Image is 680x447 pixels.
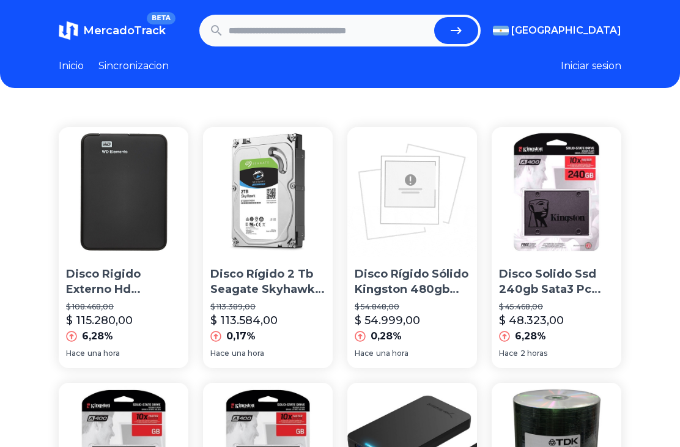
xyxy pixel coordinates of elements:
span: 2 horas [520,349,547,358]
p: Disco Rigido Externo Hd Western Digital 1tb Usb 3.0 Win/mac [66,267,181,297]
img: MercadoTrack [59,21,78,40]
span: Hace [210,349,229,358]
a: Disco Rigido Externo Hd Western Digital 1tb Usb 3.0 Win/macDisco Rigido Externo Hd Western Digita... [59,127,188,368]
p: $ 113.584,00 [210,312,278,329]
img: Argentina [493,26,509,35]
span: MercadoTrack [83,24,166,37]
p: $ 45.468,00 [499,302,614,312]
p: $ 54.848,00 [355,302,470,312]
span: una hora [376,349,408,358]
img: Disco Rígido Sólido Kingston 480gb Ssd Now A400 Sata3 2.5 [347,127,477,257]
p: 6,28% [515,329,546,344]
p: 0,17% [226,329,256,344]
span: [GEOGRAPHIC_DATA] [511,23,621,38]
span: Hace [355,349,374,358]
a: Disco Solido Ssd 240gb Sata3 Pc Notebook MacDisco Solido Ssd 240gb Sata3 Pc Notebook Mac$ 45.468,... [492,127,621,368]
p: Disco Solido Ssd 240gb Sata3 Pc Notebook Mac [499,267,614,297]
p: Disco Rígido Sólido Kingston 480gb Ssd Now A400 Sata3 2.5 [355,267,470,297]
p: $ 54.999,00 [355,312,420,329]
span: BETA [147,12,176,24]
img: Disco Rígido 2 Tb Seagate Skyhawk Simil Purple Wd Dvr Cct [203,127,333,257]
img: Disco Rigido Externo Hd Western Digital 1tb Usb 3.0 Win/mac [59,127,188,257]
p: 6,28% [82,329,113,344]
p: Disco Rígido 2 Tb Seagate Skyhawk Simil Purple Wd Dvr Cct [210,267,325,297]
a: MercadoTrackBETA [59,21,166,40]
p: $ 115.280,00 [66,312,133,329]
span: una hora [232,349,264,358]
span: una hora [87,349,120,358]
button: [GEOGRAPHIC_DATA] [493,23,621,38]
span: Hace [499,349,518,358]
p: 0,28% [371,329,402,344]
p: $ 48.323,00 [499,312,564,329]
img: Disco Solido Ssd 240gb Sata3 Pc Notebook Mac [492,127,621,257]
a: Sincronizacion [98,59,169,73]
button: Iniciar sesion [561,59,621,73]
p: $ 113.389,00 [210,302,325,312]
a: Disco Rígido 2 Tb Seagate Skyhawk Simil Purple Wd Dvr CctDisco Rígido 2 Tb Seagate Skyhawk Simil ... [203,127,333,368]
p: $ 108.468,00 [66,302,181,312]
span: Hace [66,349,85,358]
a: Inicio [59,59,84,73]
a: Disco Rígido Sólido Kingston 480gb Ssd Now A400 Sata3 2.5Disco Rígido Sólido Kingston 480gb Ssd N... [347,127,477,368]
